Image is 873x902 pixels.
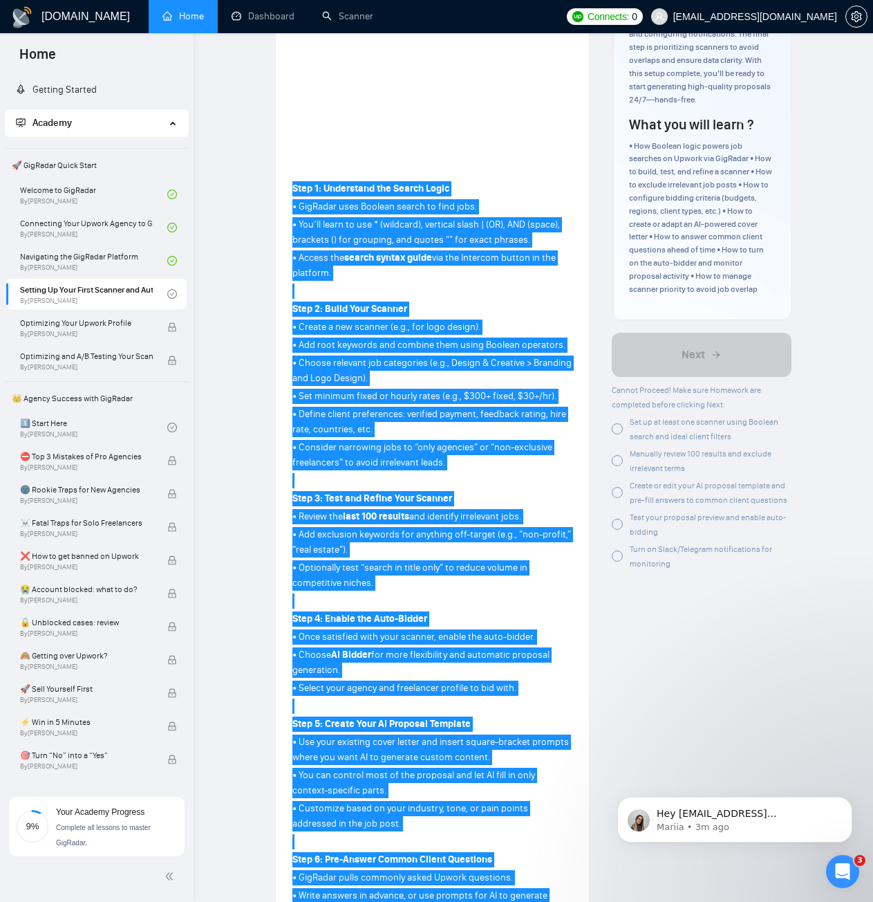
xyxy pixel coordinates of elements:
[20,412,167,443] a: 1️⃣ Start HereBy[PERSON_NAME]
[20,463,153,472] span: By [PERSON_NAME]
[232,10,294,22] a: dashboardDashboard
[5,76,188,104] li: Getting Started
[292,320,572,335] p: • Create a new scanner (e.g., for logo design).
[20,582,153,596] span: 😭 Account blocked: what to do?
[344,252,432,264] strong: search syntax guide
[630,481,787,505] span: Create or edit your AI proposal template and pre-fill answers to common client questions
[629,115,753,134] h4: What you will learn ?
[167,356,177,365] span: lock
[597,768,873,865] iframe: Intercom notifications message
[292,389,572,404] p: • Set minimum fixed or hourly rates (e.g., $300+ fixed, $30+/hr).
[655,12,664,21] span: user
[20,715,153,729] span: ⚡ Win in 5 Minutes
[292,613,427,625] strong: Step 4: Enable the Auto-Bidder
[20,748,153,762] span: 🎯 Turn “No” into a “Yes”
[167,423,177,432] span: check-circle
[20,179,167,210] a: Welcome to GigRadarBy[PERSON_NAME]
[20,483,153,497] span: 🌚 Rookie Traps for New Agencies
[167,456,177,466] span: lock
[292,440,572,470] p: • Consider narrowing jobs to “only agencies” or “non-exclusive freelancers” to avoid irrelevant l...
[20,629,153,638] span: By [PERSON_NAME]
[292,509,572,524] p: • Review the and identify irrelevant jobs.
[167,223,177,232] span: check-circle
[331,649,371,661] strong: AI Bidder
[629,140,774,296] div: • How Boolean logic powers job searches on Upwork via GigRadar • How to build, test, and refine a...
[162,10,204,22] a: homeHome
[845,11,867,22] a: setting
[20,279,167,309] a: Setting Up Your First Scanner and Auto-BidderBy[PERSON_NAME]
[846,11,867,22] span: setting
[20,349,153,363] span: Optimizing and A/B Testing Your Scanner for Better Results
[682,347,705,363] span: Next
[826,855,859,888] iframe: Intercom live chat
[292,407,572,437] p: • Define client preferences: verified payment, feedback rating, hire rate, countries, etc.
[20,450,153,463] span: ⛔ Top 3 Mistakes of Pro Agencies
[167,322,177,332] span: lock
[20,563,153,571] span: By [PERSON_NAME]
[167,622,177,632] span: lock
[343,510,409,522] strong: last 100 results
[20,530,153,538] span: By [PERSON_NAME]
[632,9,637,24] span: 0
[20,616,153,629] span: 🔓 Unblocked cases: review
[292,801,572,831] p: • Customize based on your industry, tone, or pain points addressed in the job post.
[20,696,153,704] span: By [PERSON_NAME]
[167,555,177,565] span: lock
[292,629,572,645] p: • Once satisfied with your scanner, enable the auto-bidder.
[292,493,452,504] strong: Step 3: Test and Refine Your Scanner
[20,316,153,330] span: Optimizing Your Upwork Profile
[20,663,153,671] span: By [PERSON_NAME]
[845,6,867,28] button: setting
[167,655,177,665] span: lock
[292,250,572,281] p: • Access the via the Intercom button in the platform.
[292,854,492,865] strong: Step 6: Pre-Answer Common Client Questions
[20,516,153,530] span: ☠️ Fatal Traps for Solo Freelancers
[165,869,178,883] span: double-left
[292,303,407,315] strong: Step 2: Build Your Scanner
[292,338,572,353] p: • Add root keywords and combine them using Boolean operators.
[20,729,153,737] span: By [PERSON_NAME]
[167,589,177,598] span: lock
[20,649,153,663] span: 🙈 Getting over Upwork?
[292,647,572,678] p: • Choose for more flexibility and automatic proposal generation.
[167,721,177,731] span: lock
[20,682,153,696] span: 🚀 Sell Yourself First
[292,560,572,591] p: • Optionally test “search in title only” to reduce volume in competitive niches.
[292,183,449,194] strong: Step 1: Understand the Search Logic
[630,417,778,441] span: Set up at least one scanner using Boolean search and ideal client filters
[167,755,177,764] span: lock
[20,596,153,605] span: By [PERSON_NAME]
[56,824,151,847] span: Complete all lessons to master GigRadar.
[588,9,629,24] span: Connects:
[630,513,787,537] span: Test your proposal preview and enable auto-bidding
[6,385,187,412] span: 👑 Agency Success with GigRadar
[292,870,572,885] p: • GigRadar pulls commonly asked Upwork questions.
[167,190,177,199] span: check-circle
[292,527,572,558] p: • Add exclusion keywords for anything off-target (e.g., “non-profit,” “real estate”).
[20,246,167,276] a: Navigating the GigRadar PlatformBy[PERSON_NAME]
[16,118,26,127] span: fund-projection-screen
[292,718,471,730] strong: Step 5: Create Your AI Proposal Template
[20,762,153,771] span: By [PERSON_NAME]
[56,807,144,817] span: Your Academy Progress
[16,84,97,95] a: rocketGetting Started
[292,768,572,798] p: • You can control most of the proposal and let AI fill in only context-specific parts.
[854,855,865,866] span: 3
[612,333,791,377] button: Next
[167,289,177,299] span: check-circle
[292,735,572,765] p: • Use your existing cover letter and insert square-bracket prompts where you want AI to generate ...
[572,11,583,22] img: upwork-logo.png
[20,497,153,505] span: By [PERSON_NAME]
[32,117,72,129] span: Academy
[16,117,72,129] span: Academy
[20,549,153,563] span: ❌ How to get banned on Upwork
[20,330,153,338] span: By [PERSON_NAME]
[292,217,572,248] p: • You’ll learn to use * (wildcard), vertical slash | (OR), AND (space), brackets () for grouping,...
[292,681,572,696] p: • Select your agency and freelancer profile to bid with.
[167,256,177,266] span: check-circle
[612,385,761,409] span: Cannot Proceed! Make sure Homework are completed before clicking Next:
[20,782,153,795] span: 💼 Always Close the Deal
